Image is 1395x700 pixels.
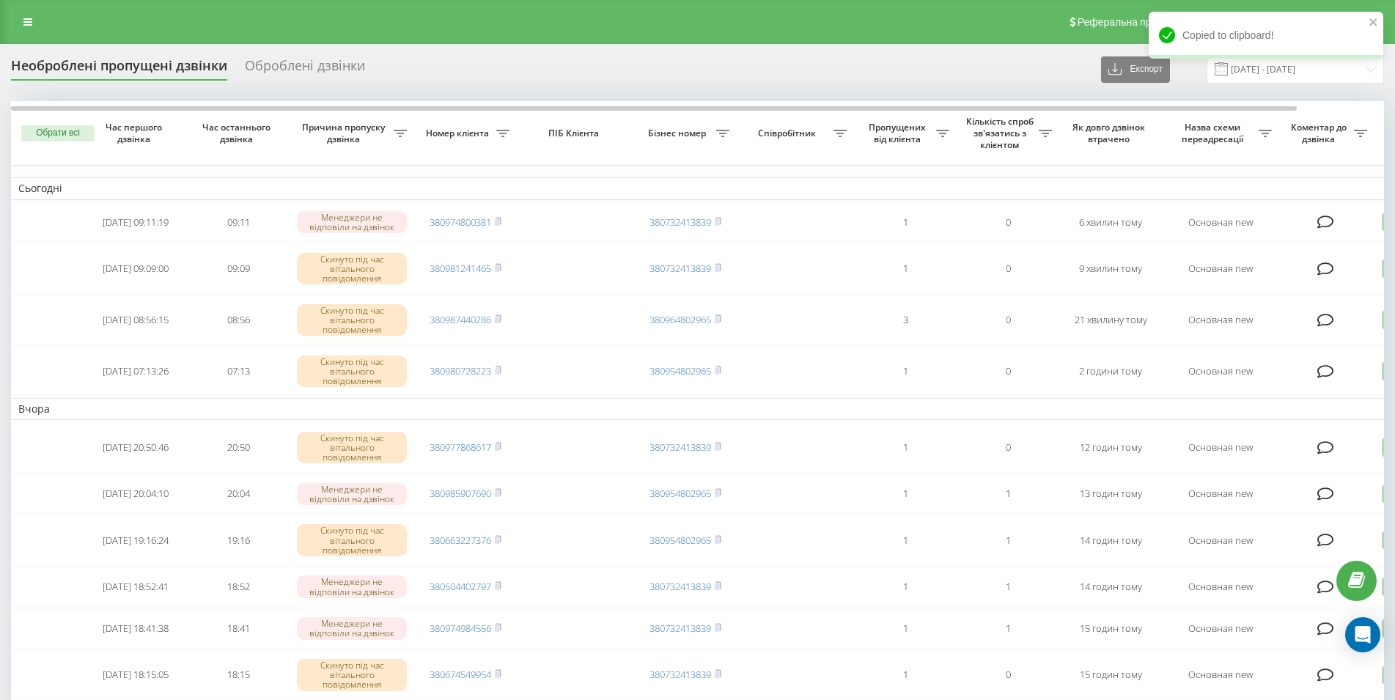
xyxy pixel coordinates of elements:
[649,262,711,275] a: 380732413839
[297,617,407,639] div: Менеджери не відповіли на дзвінок
[1059,567,1162,606] td: 14 годин тому
[187,567,290,606] td: 18:52
[649,580,711,593] a: 380732413839
[1071,122,1150,144] span: Як довго дзвінок втрачено
[1162,609,1279,648] td: Основная new
[854,516,957,564] td: 1
[1162,244,1279,292] td: Основная new
[854,651,957,699] td: 1
[187,347,290,395] td: 07:13
[187,244,290,292] td: 09:09
[1101,56,1170,83] button: Експорт
[84,609,187,648] td: [DATE] 18:41:38
[957,516,1059,564] td: 1
[1149,12,1383,59] div: Copied to clipboard!
[861,122,936,144] span: Пропущених від клієнта
[84,244,187,292] td: [DATE] 09:09:00
[1059,295,1162,344] td: 21 хвилину тому
[297,355,407,388] div: Скинуто під час вітального повідомлення
[297,524,407,556] div: Скинуто під час вітального повідомлення
[1345,617,1380,652] div: Open Intercom Messenger
[957,244,1059,292] td: 0
[1162,651,1279,699] td: Основная new
[187,203,290,242] td: 09:11
[430,580,491,593] a: 380504402797
[957,651,1059,699] td: 0
[854,567,957,606] td: 1
[84,651,187,699] td: [DATE] 18:15:05
[297,304,407,336] div: Скинуто під час вітального повідомлення
[1169,122,1259,144] span: Назва схеми переадресації
[422,128,496,139] span: Номер клієнта
[649,364,711,377] a: 380954802965
[1162,423,1279,471] td: Основная new
[854,474,957,513] td: 1
[957,423,1059,471] td: 0
[430,441,491,454] a: 380977868617
[649,534,711,547] a: 380954802965
[1059,244,1162,292] td: 9 хвилин тому
[1369,16,1379,30] button: close
[21,125,95,141] button: Обрати всі
[430,622,491,635] a: 380974984556
[96,122,175,144] span: Час першого дзвінка
[1162,203,1279,242] td: Основная new
[84,567,187,606] td: [DATE] 18:52:41
[649,668,711,681] a: 380732413839
[744,128,833,139] span: Співробітник
[430,534,491,547] a: 380663227376
[957,567,1059,606] td: 1
[964,116,1039,150] span: Кількість спроб зв'язатись з клієнтом
[1059,347,1162,395] td: 2 години тому
[957,203,1059,242] td: 0
[957,609,1059,648] td: 1
[187,295,290,344] td: 08:56
[649,313,711,326] a: 380964802965
[1059,474,1162,513] td: 13 годин тому
[430,364,491,377] a: 380980728223
[187,609,290,648] td: 18:41
[297,122,394,144] span: Причина пропуску дзвінка
[11,58,227,81] div: Необроблені пропущені дзвінки
[297,211,407,233] div: Менеджери не відповіли на дзвінок
[1162,474,1279,513] td: Основная new
[297,483,407,505] div: Менеджери не відповіли на дзвінок
[84,516,187,564] td: [DATE] 19:16:24
[187,651,290,699] td: 18:15
[1162,347,1279,395] td: Основная new
[84,423,187,471] td: [DATE] 20:50:46
[84,295,187,344] td: [DATE] 08:56:15
[854,203,957,242] td: 1
[199,122,278,144] span: Час останнього дзвінка
[649,215,711,229] a: 380732413839
[529,128,622,139] span: ПІБ Клієнта
[297,432,407,464] div: Скинуто під час вітального повідомлення
[430,262,491,275] a: 380981241465
[430,668,491,681] a: 380674549954
[854,244,957,292] td: 1
[957,347,1059,395] td: 0
[430,215,491,229] a: 380974800381
[1287,122,1354,144] span: Коментар до дзвінка
[957,474,1059,513] td: 1
[1078,16,1185,28] span: Реферальна програма
[1059,609,1162,648] td: 15 годин тому
[641,128,716,139] span: Бізнес номер
[1059,423,1162,471] td: 12 годин тому
[854,609,957,648] td: 1
[1059,203,1162,242] td: 6 хвилин тому
[649,441,711,454] a: 380732413839
[1162,567,1279,606] td: Основная new
[957,295,1059,344] td: 0
[430,313,491,326] a: 380987440286
[1059,516,1162,564] td: 14 годин тому
[187,474,290,513] td: 20:04
[84,203,187,242] td: [DATE] 09:11:19
[430,487,491,500] a: 380985907690
[649,622,711,635] a: 380732413839
[297,575,407,597] div: Менеджери не відповіли на дзвінок
[84,347,187,395] td: [DATE] 07:13:26
[854,423,957,471] td: 1
[84,474,187,513] td: [DATE] 20:04:10
[854,347,957,395] td: 1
